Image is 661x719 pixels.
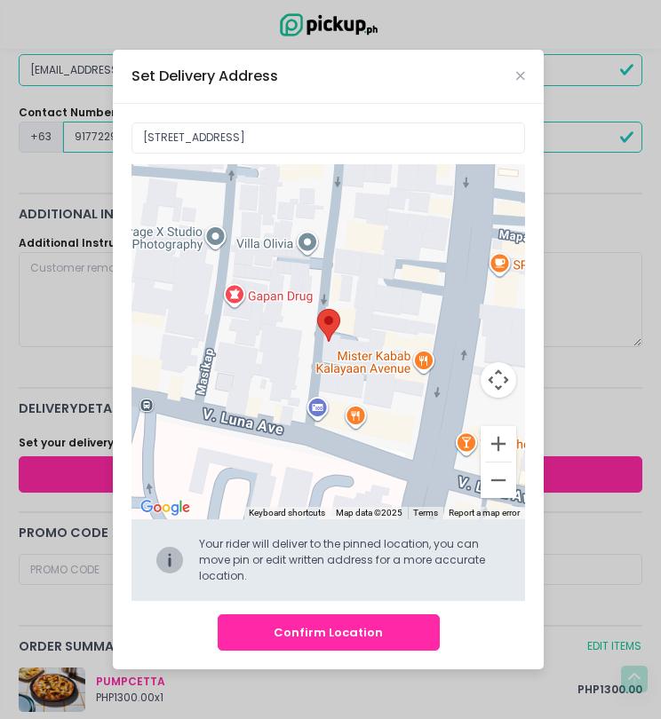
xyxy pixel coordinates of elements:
[336,508,402,518] span: Map data ©2025
[218,614,440,651] button: Confirm Location
[481,426,516,462] button: Zoom in
[413,508,438,518] a: Terms (opens in new tab)
[131,66,278,87] div: Set Delivery Address
[131,122,525,154] input: Delivery Address
[481,462,516,498] button: Zoom out
[136,496,195,519] img: Google
[249,507,325,519] button: Keyboard shortcuts
[136,496,195,519] a: Open this area in Google Maps (opens a new window)
[516,72,525,81] button: Close
[449,508,520,518] a: Report a map error
[199,536,503,584] div: Your rider will deliver to the pinned location, you can move pin or edit written address for a mo...
[481,362,516,398] button: Map camera controls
